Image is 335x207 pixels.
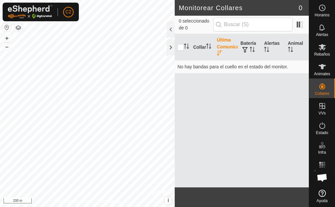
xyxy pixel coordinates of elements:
[214,34,238,60] th: Última Comunicación
[3,43,11,51] button: –
[314,52,330,56] span: Rebaños
[264,48,269,53] p-sorticon: Activar para ordenar
[54,198,91,204] a: Política de Privacidad
[315,13,329,17] span: Horarios
[8,5,52,19] img: Logo Gallagher
[317,199,328,203] span: Ayuda
[175,60,309,73] td: No hay bandas para el cuello en el estado del monitor.
[165,197,172,204] button: i
[206,44,211,50] p-sorticon: Activar para ordenar
[213,18,292,31] input: Buscar (S)
[318,111,326,115] span: VVs
[312,168,332,187] div: Chat abierto
[190,34,214,60] th: Collar
[288,48,293,53] p-sorticon: Activar para ordenar
[309,187,335,205] a: Ayuda
[238,34,261,60] th: Batería
[316,33,328,37] span: Alertas
[179,4,298,12] h2: Monitorear Collares
[316,131,328,135] span: Estado
[315,92,329,95] span: Collares
[167,198,169,203] span: i
[3,34,11,42] button: +
[299,3,302,13] span: 0
[311,170,333,178] span: Mapa de Calor
[65,9,71,15] span: C2
[261,34,285,60] th: Alertas
[318,150,326,154] span: Infra
[14,24,22,32] button: Capas del Mapa
[314,72,330,76] span: Animales
[99,198,121,204] a: Contáctenos
[184,44,189,50] p-sorticon: Activar para ordenar
[217,51,222,57] p-sorticon: Activar para ordenar
[3,24,11,31] button: Restablecer Mapa
[250,48,255,53] p-sorticon: Activar para ordenar
[285,34,309,60] th: Animal
[179,18,213,31] span: 0 seleccionado de 0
